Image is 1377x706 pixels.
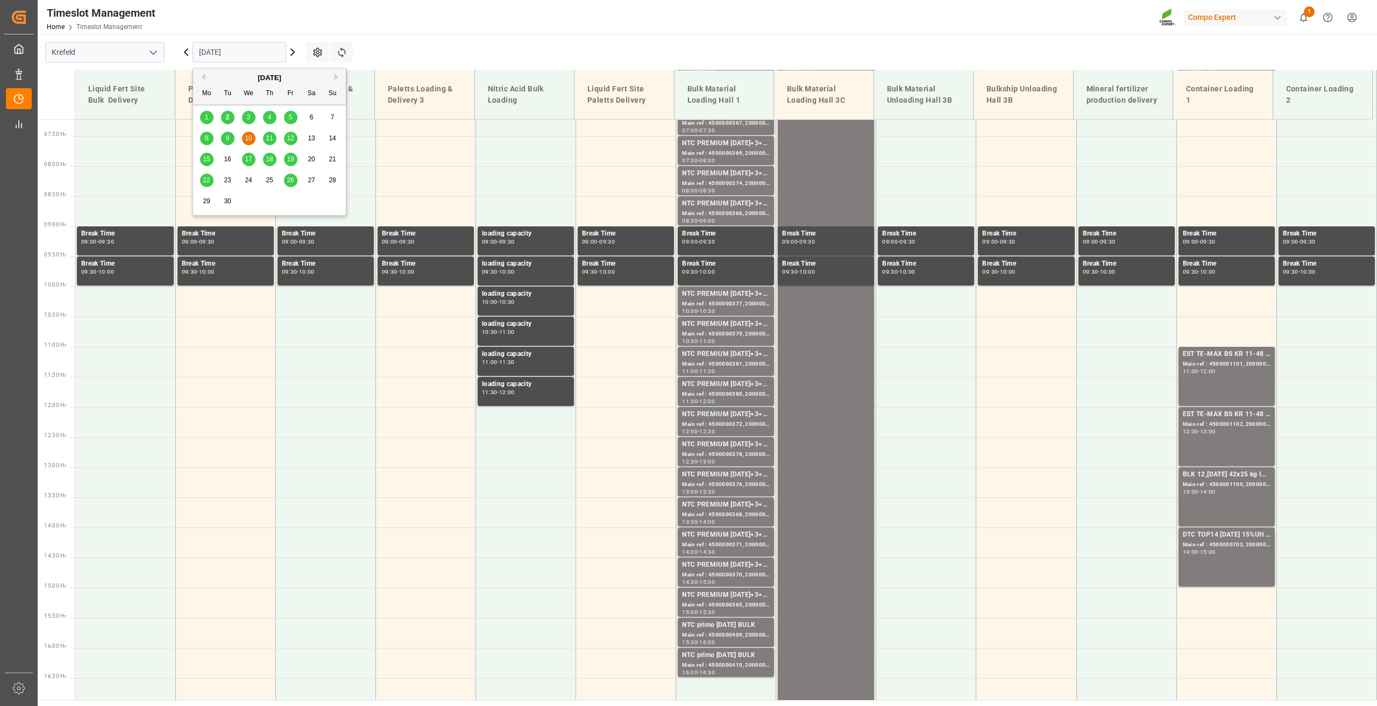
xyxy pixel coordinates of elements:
div: Main ref : 4500000377, 2000000279; [682,299,770,309]
div: 12:30 [699,429,715,434]
div: NTC PREMIUM [DATE]+3+TE BULK; [682,198,770,209]
div: - [197,239,198,244]
span: 11 [266,134,273,142]
div: - [1198,429,1199,434]
div: Bulk Material Unloading Hall 3B [883,79,965,110]
div: Th [263,87,276,101]
div: Break Time [1183,259,1270,269]
div: 09:30 [599,239,615,244]
div: Mo [200,87,214,101]
div: - [698,218,699,223]
span: 30 [224,197,231,205]
span: 10:00 Hr [44,282,66,288]
div: [DATE] [193,73,346,83]
div: 09:30 [98,239,114,244]
div: - [498,360,499,365]
div: 09:30 [799,239,815,244]
div: Main ref : 4500000372, 2000000279; [682,420,770,429]
div: Break Time [282,259,370,269]
div: Break Time [582,229,670,239]
div: Choose Tuesday, September 23rd, 2025 [221,174,235,187]
div: Compo Expert [1184,10,1287,25]
div: Choose Tuesday, September 30th, 2025 [221,195,235,208]
div: 09:00 [382,239,398,244]
div: 09:30 [1000,239,1016,244]
div: - [698,239,699,244]
div: Main ref : 4500001109, 2000001158; [1183,480,1270,489]
input: DD.MM.YYYY [193,42,286,62]
div: 09:30 [482,269,498,274]
div: Break Time [81,229,169,239]
div: Break Time [782,229,870,239]
div: 09:30 [1083,269,1098,274]
div: Bulk Material Loading Hall 1 [683,79,765,110]
div: 07:30 [682,158,698,163]
div: Choose Saturday, September 20th, 2025 [305,153,318,166]
div: 09:30 [899,239,915,244]
div: 09:30 [682,269,698,274]
button: Compo Expert [1184,7,1291,27]
div: Timeslot Management [47,5,155,21]
div: 09:30 [399,239,415,244]
span: 25 [266,176,273,184]
div: 09:30 [81,269,97,274]
button: Next Month [335,74,341,80]
div: 08:00 [682,188,698,193]
span: 27 [308,176,315,184]
div: Choose Saturday, September 13th, 2025 [305,132,318,145]
div: 11:00 [1183,369,1198,374]
div: 13:00 [699,459,715,464]
div: loading capacity [482,229,570,239]
div: - [1098,239,1099,244]
div: Fr [284,87,297,101]
div: - [698,399,699,404]
div: 07:30 [699,128,715,133]
div: - [798,269,799,274]
div: Choose Wednesday, September 17th, 2025 [242,153,255,166]
div: Choose Saturday, September 27th, 2025 [305,174,318,187]
div: Choose Monday, September 15th, 2025 [200,153,214,166]
img: Screenshot%202023-09-29%20at%2010.02.21.png_1712312052.png [1159,8,1176,27]
div: Container Loading 2 [1282,79,1364,110]
div: Mineral fertilizer production delivery [1082,79,1165,110]
div: 10:00 [1100,269,1116,274]
div: - [698,519,699,524]
div: - [698,269,699,274]
div: Choose Monday, September 1st, 2025 [200,111,214,124]
span: 10 [245,134,252,142]
span: 6 [310,113,314,121]
div: 08:00 [699,158,715,163]
span: 1 [205,113,209,121]
div: 10:30 [482,330,498,334]
div: EST TE-MAX BS KR 11-48 1000kg BB [1183,349,1270,360]
div: 09:30 [699,239,715,244]
div: 11:00 [699,339,715,344]
span: 20 [308,155,315,163]
div: Break Time [682,229,770,239]
div: Break Time [282,229,370,239]
div: Nitric Acid Bulk Loading [484,79,566,110]
span: 13:00 Hr [44,462,66,468]
span: 14 [329,134,336,142]
div: - [498,330,499,334]
div: Main ref : 4500000374, 2000000279; [682,179,770,188]
div: NTC PREMIUM [DATE]+3+TE BULK; [682,289,770,299]
div: 09:00 [1183,239,1198,244]
div: Choose Thursday, September 4th, 2025 [263,111,276,124]
button: show 1 new notifications [1291,5,1316,30]
div: Break Time [382,259,470,269]
div: 14:00 [1200,489,1216,494]
div: 13:30 [699,489,715,494]
div: Choose Wednesday, September 10th, 2025 [242,132,255,145]
span: 10:30 Hr [44,312,66,318]
div: loading capacity [482,289,570,299]
div: Sa [305,87,318,101]
div: Paletts Loading & Delivery 3 [384,79,466,110]
a: Home [47,23,65,31]
div: Su [326,87,339,101]
div: 09:00 [1083,239,1098,244]
span: 7 [331,113,335,121]
button: Help Center [1316,5,1340,30]
div: - [698,339,699,344]
div: 11:30 [499,360,515,365]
